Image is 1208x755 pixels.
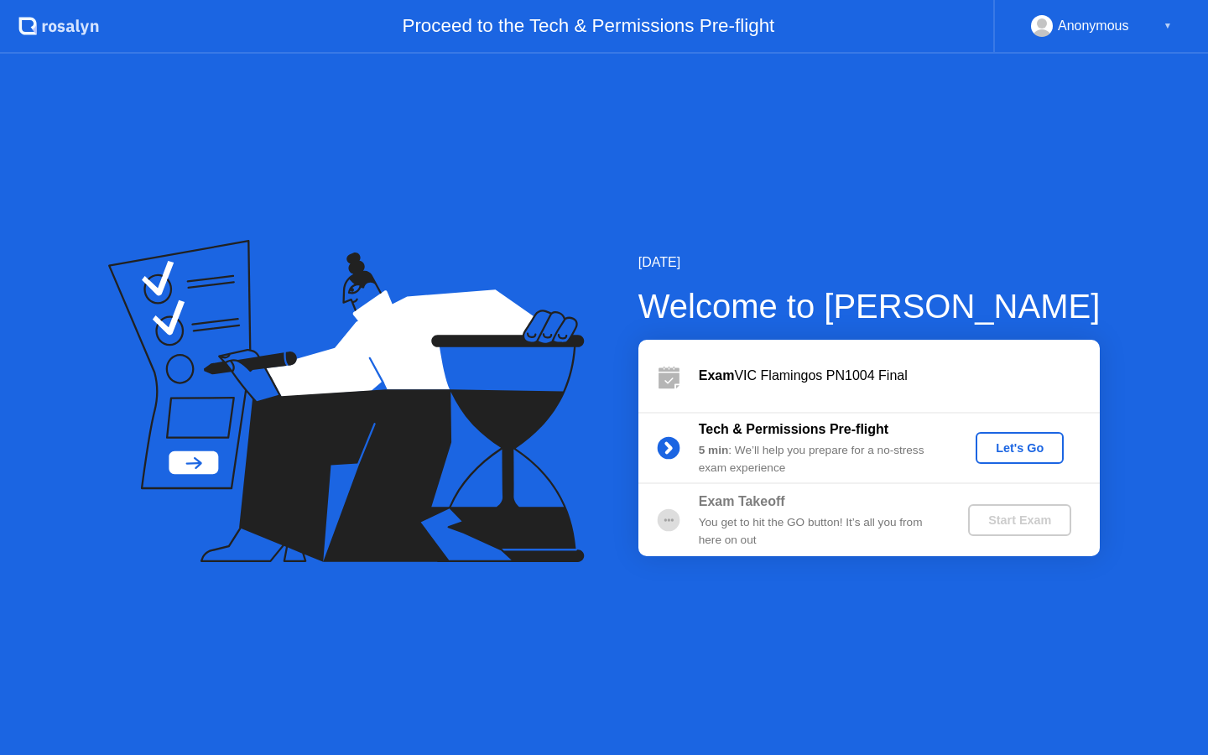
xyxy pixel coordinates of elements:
b: Exam Takeoff [699,494,785,508]
div: Welcome to [PERSON_NAME] [638,281,1101,331]
button: Start Exam [968,504,1071,536]
div: : We’ll help you prepare for a no-stress exam experience [699,442,940,476]
button: Let's Go [976,432,1064,464]
div: Let's Go [982,441,1057,455]
div: ▼ [1164,15,1172,37]
div: Anonymous [1058,15,1129,37]
div: [DATE] [638,253,1101,273]
b: 5 min [699,444,729,456]
div: Start Exam [975,513,1065,527]
b: Exam [699,368,735,383]
div: VIC Flamingos PN1004 Final [699,366,1100,386]
div: You get to hit the GO button! It’s all you from here on out [699,514,940,549]
b: Tech & Permissions Pre-flight [699,422,888,436]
